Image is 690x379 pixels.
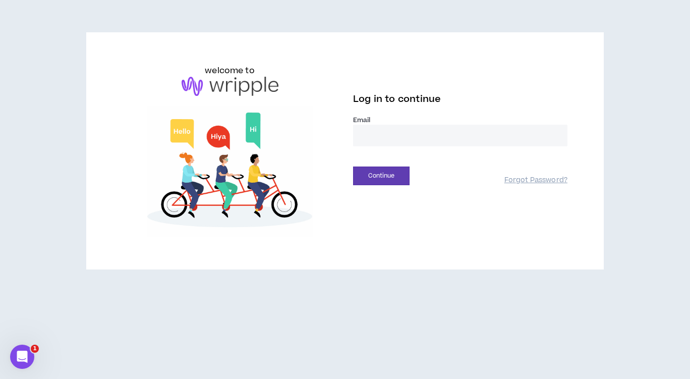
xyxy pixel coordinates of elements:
[182,77,278,96] img: logo-brand.png
[353,167,410,185] button: Continue
[123,106,337,237] img: Welcome to Wripple
[205,65,255,77] h6: welcome to
[353,93,441,105] span: Log in to continue
[504,176,567,185] a: Forgot Password?
[353,116,567,125] label: Email
[10,345,34,369] iframe: Intercom live chat
[31,345,39,353] span: 1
